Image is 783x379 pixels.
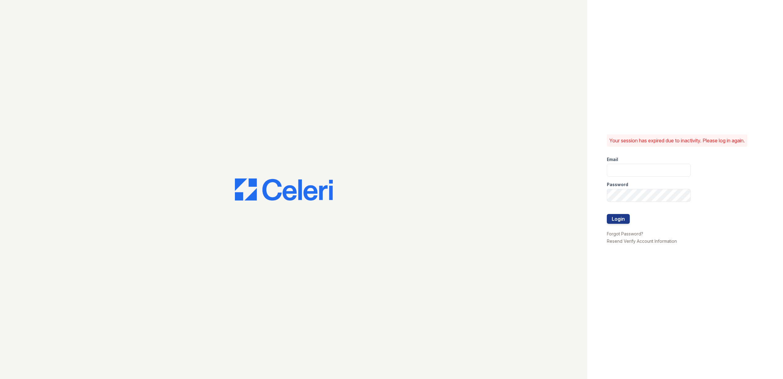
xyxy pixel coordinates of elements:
label: Password [607,182,628,188]
a: Resend Verify Account Information [607,238,677,244]
a: Forgot Password? [607,231,643,236]
p: Your session has expired due to inactivity. Please log in again. [609,137,745,144]
button: Login [607,214,630,224]
img: CE_Logo_Blue-a8612792a0a2168367f1c8372b55b34899dd931a85d93a1a3d3e32e68fde9ad4.png [235,178,333,201]
label: Email [607,156,618,163]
